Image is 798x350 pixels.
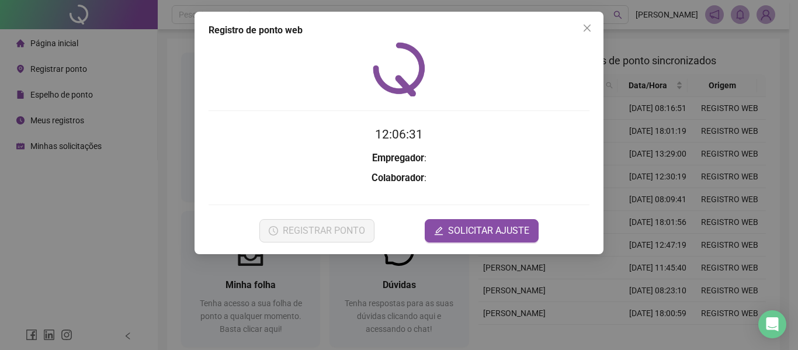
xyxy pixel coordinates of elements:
span: edit [434,226,443,235]
img: QRPoint [373,42,425,96]
span: close [582,23,592,33]
time: 12:06:31 [375,127,423,141]
h3: : [209,171,589,186]
div: Open Intercom Messenger [758,310,786,338]
strong: Colaborador [372,172,424,183]
div: Registro de ponto web [209,23,589,37]
button: editSOLICITAR AJUSTE [425,219,539,242]
strong: Empregador [372,153,424,164]
span: SOLICITAR AJUSTE [448,224,529,238]
button: Close [578,19,596,37]
button: REGISTRAR PONTO [259,219,374,242]
h3: : [209,151,589,166]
